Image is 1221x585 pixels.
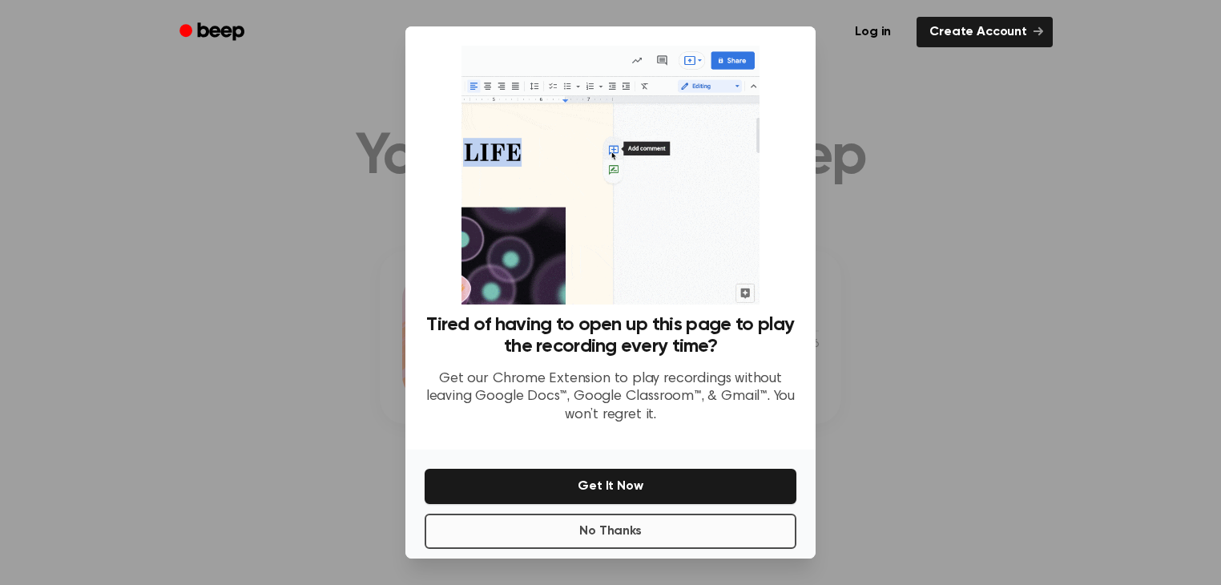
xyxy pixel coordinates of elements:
[839,14,907,50] a: Log in
[425,370,796,425] p: Get our Chrome Extension to play recordings without leaving Google Docs™, Google Classroom™, & Gm...
[425,514,796,549] button: No Thanks
[917,17,1053,47] a: Create Account
[425,469,796,504] button: Get It Now
[168,17,259,48] a: Beep
[461,46,759,305] img: Beep extension in action
[425,314,796,357] h3: Tired of having to open up this page to play the recording every time?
